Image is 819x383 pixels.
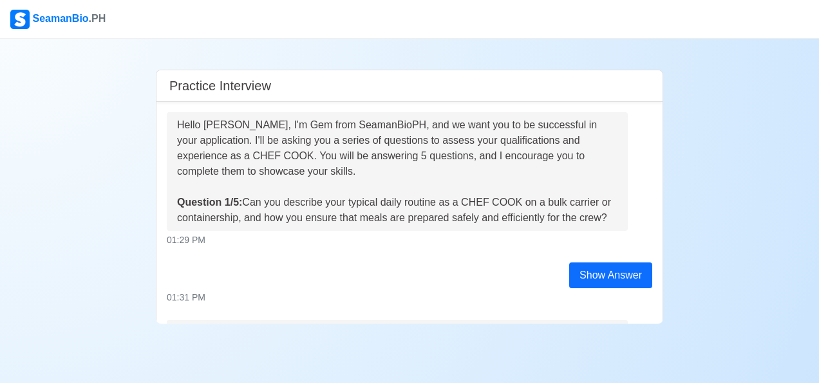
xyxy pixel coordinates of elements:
div: SeamanBio [10,10,106,29]
div: 01:31 PM [167,291,652,304]
div: Show Answer [569,262,652,288]
div: 01:29 PM [167,233,652,247]
div: Hello [PERSON_NAME], I'm Gem from SeamanBioPH, and we want you to be successful in your applicati... [177,117,617,226]
img: Logo [10,10,30,29]
strong: Question 1/5: [177,197,242,208]
span: .PH [89,13,106,24]
h5: Practice Interview [169,78,271,93]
